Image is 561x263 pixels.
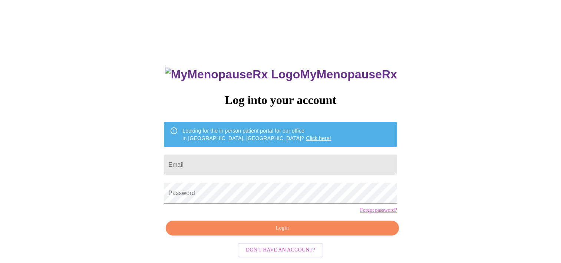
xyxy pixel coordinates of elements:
h3: Log into your account [164,93,397,107]
span: Login [174,224,390,233]
div: Looking for the in person patient portal for our office in [GEOGRAPHIC_DATA], [GEOGRAPHIC_DATA]? [182,124,331,145]
img: MyMenopauseRx Logo [165,68,300,81]
button: Login [166,221,399,236]
a: Don't have an account? [236,246,325,253]
a: Forgot password? [360,207,397,213]
a: Click here! [306,135,331,141]
h3: MyMenopauseRx [165,68,397,81]
button: Don't have an account? [238,243,323,257]
span: Don't have an account? [246,246,315,255]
